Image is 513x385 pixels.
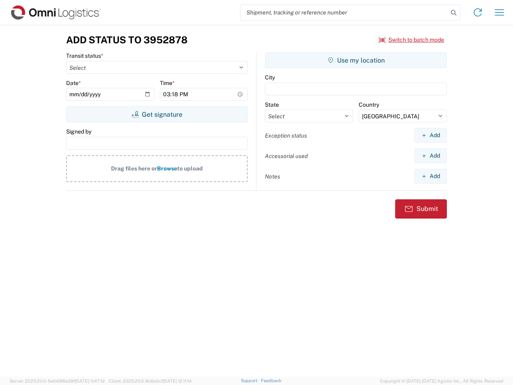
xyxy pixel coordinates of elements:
label: Notes [265,173,280,180]
span: Server: 2025.20.0-5efa686e39f [10,379,105,383]
label: City [265,74,275,81]
span: Copyright © [DATE]-[DATE] Agistix Inc., All Rights Reserved [380,377,503,385]
a: Feedback [261,378,281,383]
button: Get signature [66,106,248,122]
span: Browse [157,165,177,172]
h3: Add Status to 3952878 [66,34,188,46]
a: Support [241,378,261,383]
button: Submit [395,199,447,219]
label: Transit status [66,52,103,59]
button: Use my location [265,52,447,68]
label: Exception status [265,132,307,139]
label: Country [359,101,379,108]
label: Time [160,79,175,87]
input: Shipment, tracking or reference number [240,5,448,20]
label: State [265,101,279,108]
button: Add [414,128,447,143]
span: to upload [177,165,203,172]
button: Add [414,169,447,184]
span: [DATE] 12:11:14 [163,379,192,383]
label: Accessorial used [265,152,308,160]
span: Drag files here or [111,165,157,172]
label: Date [66,79,81,87]
span: [DATE] 11:47:12 [75,379,105,383]
button: Switch to batch mode [379,33,444,47]
label: Signed by [66,128,91,135]
span: Client: 2025.20.0-8c6e0cf [109,379,192,383]
button: Add [414,148,447,163]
